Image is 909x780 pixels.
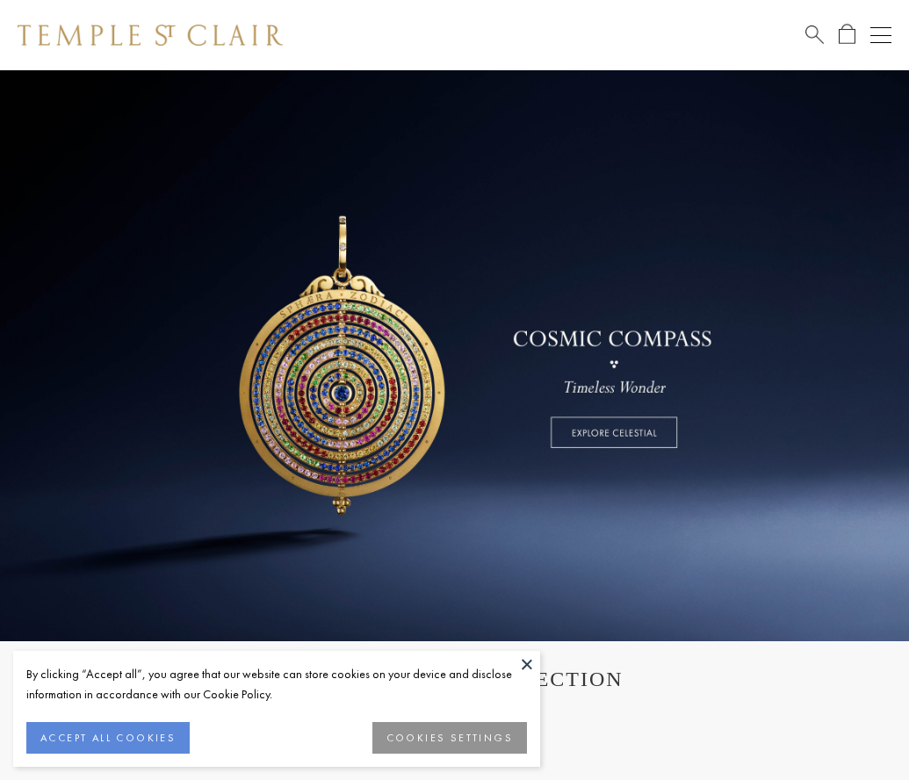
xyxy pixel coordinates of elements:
a: Search [805,24,824,46]
button: ACCEPT ALL COOKIES [26,722,190,754]
button: Open navigation [870,25,891,46]
img: Temple St. Clair [18,25,283,46]
a: Open Shopping Bag [839,24,855,46]
div: By clicking “Accept all”, you agree that our website can store cookies on your device and disclos... [26,664,527,704]
button: COOKIES SETTINGS [372,722,527,754]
